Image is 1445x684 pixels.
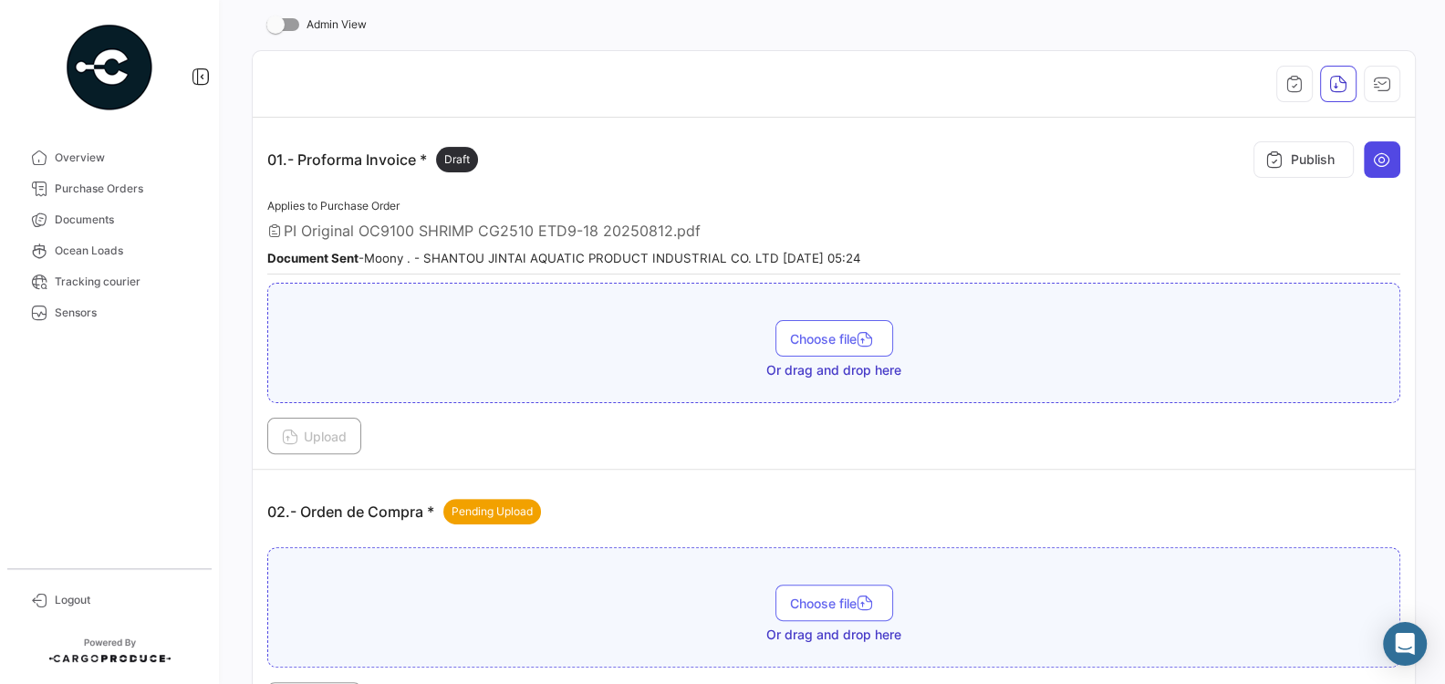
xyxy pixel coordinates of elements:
[267,199,400,212] span: Applies to Purchase Order
[64,22,155,113] img: powered-by.png
[267,418,361,454] button: Upload
[15,142,204,173] a: Overview
[444,151,470,168] span: Draft
[55,212,197,228] span: Documents
[15,173,204,204] a: Purchase Orders
[15,266,204,297] a: Tracking courier
[55,592,197,608] span: Logout
[775,320,893,357] button: Choose file
[284,222,701,240] span: PI Original OC9100 SHRIMP CG2510 ETD9-18 20250812.pdf
[1253,141,1354,178] button: Publish
[15,204,204,235] a: Documents
[1383,622,1427,666] div: Abrir Intercom Messenger
[307,14,367,36] span: Admin View
[55,243,197,259] span: Ocean Loads
[267,251,861,265] small: - Moony . - SHANTOU JINTAI AQUATIC PRODUCT INDUSTRIAL CO. LTD [DATE] 05:24
[766,361,901,379] span: Or drag and drop here
[55,274,197,290] span: Tracking courier
[267,147,478,172] p: 01.- Proforma Invoice *
[15,235,204,266] a: Ocean Loads
[267,251,359,265] b: Document Sent
[452,503,533,520] span: Pending Upload
[766,626,901,644] span: Or drag and drop here
[267,499,541,524] p: 02.- Orden de Compra *
[15,297,204,328] a: Sensors
[55,150,197,166] span: Overview
[790,596,878,611] span: Choose file
[55,305,197,321] span: Sensors
[775,585,893,621] button: Choose file
[790,331,878,347] span: Choose file
[282,429,347,444] span: Upload
[55,181,197,197] span: Purchase Orders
